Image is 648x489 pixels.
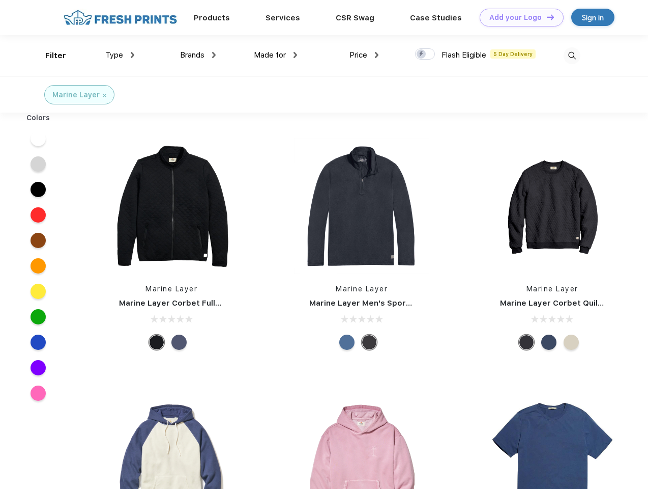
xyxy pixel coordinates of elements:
div: Deep Denim [339,335,355,350]
span: Flash Eligible [441,50,486,60]
img: func=resize&h=266 [104,138,239,274]
div: Navy Heather [541,335,556,350]
div: Oat Heather [564,335,579,350]
img: dropdown.png [375,52,378,58]
span: Price [349,50,367,60]
img: dropdown.png [293,52,297,58]
div: Black [149,335,164,350]
img: DT [547,14,554,20]
div: Charcoal [362,335,377,350]
div: Add your Logo [489,13,542,22]
img: filter_cancel.svg [103,94,106,97]
img: dropdown.png [212,52,216,58]
span: 5 Day Delivery [490,49,536,59]
img: desktop_search.svg [564,47,580,64]
div: Sign in [582,12,604,23]
a: Marine Layer Men's Sport Quarter Zip [309,298,457,308]
div: Filter [45,50,66,62]
img: fo%20logo%202.webp [61,9,180,26]
img: func=resize&h=266 [485,138,620,274]
a: Marine Layer Corbet Full-Zip Jacket [119,298,260,308]
div: Navy [171,335,187,350]
a: Marine Layer [336,285,388,293]
a: CSR Swag [336,13,374,22]
span: Brands [180,50,204,60]
img: func=resize&h=266 [294,138,429,274]
a: Services [266,13,300,22]
div: Colors [19,113,58,123]
div: Charcoal [519,335,534,350]
a: Marine Layer [526,285,578,293]
a: Marine Layer [145,285,197,293]
span: Type [105,50,123,60]
img: dropdown.png [131,52,134,58]
div: Marine Layer [52,90,100,100]
a: Products [194,13,230,22]
span: Made for [254,50,286,60]
a: Sign in [571,9,614,26]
